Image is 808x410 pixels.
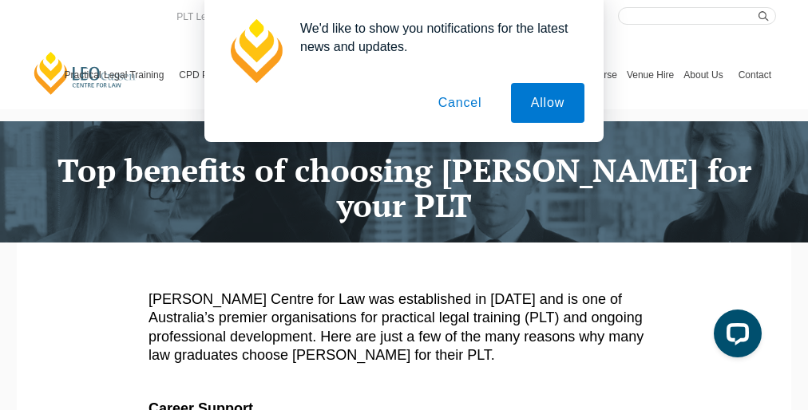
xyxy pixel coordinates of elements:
button: Allow [511,83,584,123]
img: notification icon [224,19,287,83]
span: [PERSON_NAME] Centre for Law was established in [DATE] and is one of Australia’s premier organisa... [149,291,644,363]
iframe: LiveChat chat widget [701,303,768,370]
h1: Top benefits of choosing [PERSON_NAME] for your PLT [29,152,779,223]
div: We'd like to show you notifications for the latest news and updates. [287,19,584,56]
button: Cancel [418,83,502,123]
